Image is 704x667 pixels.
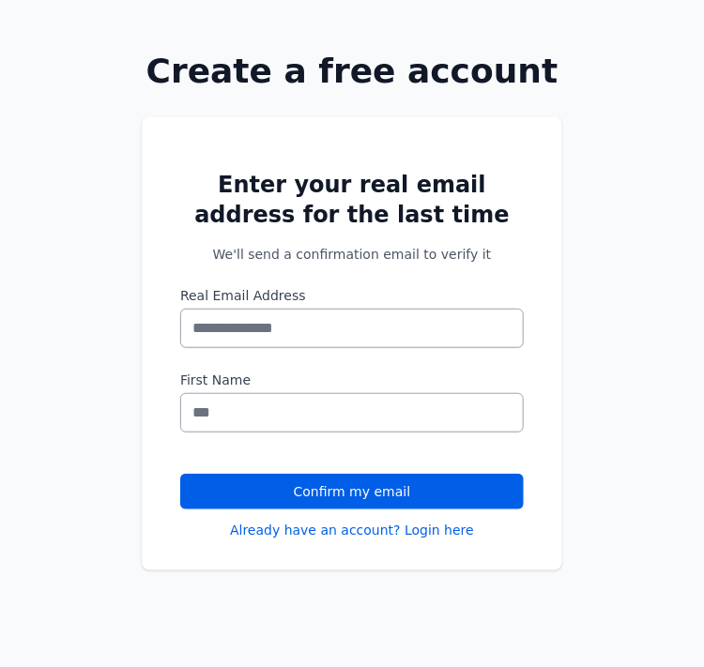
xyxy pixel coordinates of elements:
h2: Enter your real email address for the last time [180,170,524,230]
label: Real Email Address [180,286,524,305]
label: First Name [180,371,524,389]
a: Already have an account? Login here [230,521,474,539]
button: Confirm my email [180,474,524,509]
p: We'll send a confirmation email to verify it [180,245,524,264]
h1: Create a free account [82,56,622,86]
